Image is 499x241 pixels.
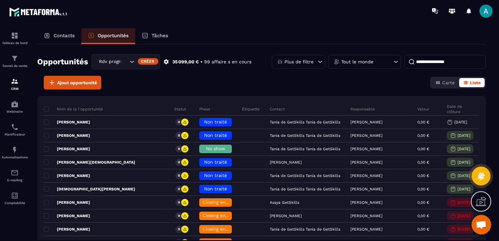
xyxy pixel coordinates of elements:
[37,55,88,68] h2: Opportunités
[201,59,202,65] p: •
[202,213,240,218] span: Closing en cours
[2,95,28,118] a: automationsautomationsWebinaire
[2,164,28,187] a: emailemailE-mailing
[350,120,382,124] p: [PERSON_NAME]
[138,58,158,65] div: Créer
[270,106,285,112] p: Contact
[350,187,382,191] p: [PERSON_NAME]
[11,123,19,131] img: scheduler
[44,173,90,178] p: [PERSON_NAME]
[199,106,210,112] p: Phase
[2,178,28,182] p: E-mailing
[152,33,168,39] p: Tâches
[350,147,382,151] p: [PERSON_NAME]
[2,64,28,68] p: Tunnel de vente
[37,28,81,44] a: Contacts
[417,187,429,191] p: 0,00 €
[44,213,90,218] p: [PERSON_NAME]
[242,106,260,112] p: Étiquette
[81,28,135,44] a: Opportunités
[458,147,470,151] p: [DATE]
[350,200,382,205] p: [PERSON_NAME]
[11,192,19,200] img: accountant
[11,100,19,108] img: automations
[458,160,470,165] p: [DATE]
[178,227,180,232] p: 0
[2,141,28,164] a: automationsautomationsAutomatisations
[458,173,470,178] p: [DATE]
[431,78,459,87] button: Carte
[11,77,19,85] img: formation
[178,133,180,138] p: 0
[341,59,373,64] p: Tout le monde
[44,120,90,125] p: [PERSON_NAME]
[350,173,382,178] p: [PERSON_NAME]
[350,160,382,165] p: [PERSON_NAME]
[44,200,90,205] p: [PERSON_NAME]
[178,160,180,165] p: 0
[98,33,129,39] p: Opportunités
[178,200,180,205] p: 0
[350,214,382,218] p: [PERSON_NAME]
[417,200,429,205] p: 0,00 €
[458,187,470,191] p: [DATE]
[2,50,28,72] a: formationformationTunnel de vente
[417,147,429,151] p: 0,00 €
[204,119,227,124] span: Non traité
[458,227,470,232] p: [DATE]
[9,6,68,18] img: logo
[2,133,28,136] p: Planificateur
[454,120,467,124] p: [DATE]
[44,186,135,192] p: [DEMOGRAPHIC_DATA][PERSON_NAME]
[458,133,470,138] p: [DATE]
[2,187,28,210] a: accountantaccountantComptabilité
[178,214,180,218] p: 0
[2,110,28,113] p: Webinaire
[91,54,160,69] div: Search for option
[11,55,19,62] img: formation
[458,200,470,205] p: [DATE]
[174,106,186,112] p: Statut
[417,120,429,124] p: 0,00 €
[350,133,382,138] p: [PERSON_NAME]
[204,59,251,65] p: 99 affaire s en cours
[172,59,199,65] p: 35 099,00 €
[206,146,225,151] span: No show
[11,32,19,40] img: formation
[2,41,28,45] p: Tableau de bord
[44,106,103,112] p: Nom de la l'opportunité
[2,201,28,205] p: Comptabilité
[178,187,180,191] p: 0
[97,58,121,65] span: Rdv programmé
[417,173,429,178] p: 0,00 €
[57,79,97,86] span: Ajout opportunité
[2,72,28,95] a: formationformationCRM
[2,27,28,50] a: formationformationTableau de bord
[54,33,75,39] p: Contacts
[350,106,375,112] p: Responsable
[44,227,90,232] p: [PERSON_NAME]
[204,159,227,165] span: Non traité
[178,173,180,178] p: 0
[417,106,429,112] p: Valeur
[472,215,491,234] a: Ouvrir le chat
[11,146,19,154] img: automations
[417,160,429,165] p: 0,00 €
[2,118,28,141] a: schedulerschedulerPlanificateur
[204,133,227,138] span: Non traité
[44,146,90,152] p: [PERSON_NAME]
[121,58,128,65] input: Search for option
[417,133,429,138] p: 0,00 €
[44,160,135,165] p: [PERSON_NAME][DEMOGRAPHIC_DATA]
[417,227,429,232] p: 0,00 €
[178,147,180,151] p: 0
[44,133,90,138] p: [PERSON_NAME]
[204,186,227,191] span: Non traité
[202,200,240,205] span: Closing en cours
[470,80,481,85] span: Liste
[447,104,474,114] p: Date de clôture
[350,227,382,232] p: [PERSON_NAME]
[417,214,429,218] p: 0,00 €
[458,214,470,218] p: [DATE]
[442,80,455,85] span: Carte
